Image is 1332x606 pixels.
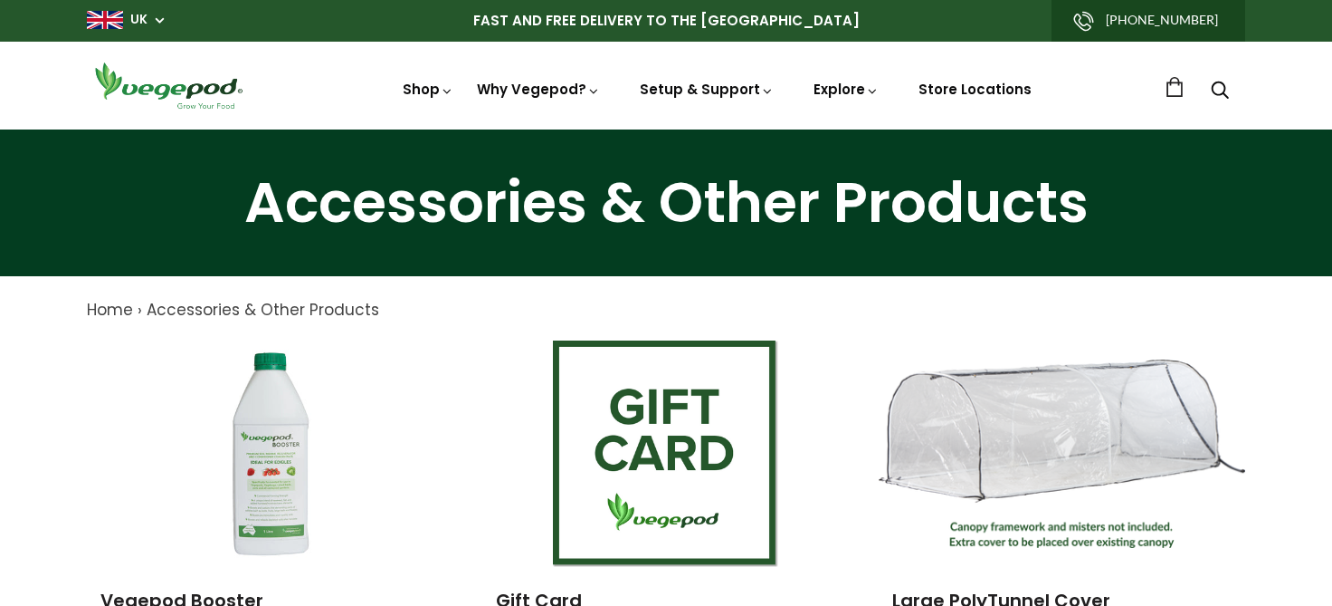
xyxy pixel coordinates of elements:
a: UK [130,11,147,29]
a: Search [1211,82,1229,101]
a: Why Vegepod? [477,80,600,99]
img: gb_large.png [87,11,123,29]
span: › [138,299,142,321]
img: Vegepod Booster [157,341,384,567]
nav: breadcrumbs [87,299,1245,322]
a: Setup & Support [640,80,774,99]
a: Store Locations [918,80,1032,99]
img: Vegepod [87,60,250,111]
a: Accessories & Other Products [147,299,379,321]
a: Home [87,299,133,321]
img: Large PolyTunnel Cover [879,360,1245,549]
a: Shop [403,80,453,99]
img: Gift Card [553,341,779,567]
a: Explore [813,80,879,99]
h1: Accessories & Other Products [23,175,1309,231]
